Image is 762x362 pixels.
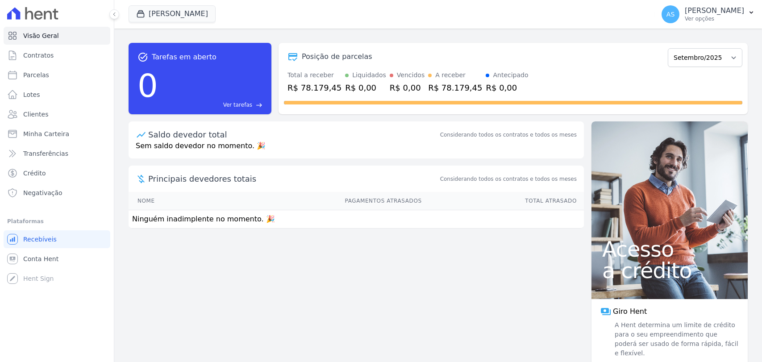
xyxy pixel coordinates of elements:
div: Total a receber [287,71,341,80]
a: Recebíveis [4,230,110,248]
span: east [256,102,262,108]
a: Clientes [4,105,110,123]
span: Crédito [23,169,46,178]
div: Vencidos [397,71,425,80]
div: R$ 0,00 [390,82,425,94]
th: Pagamentos Atrasados [210,192,422,210]
a: Lotes [4,86,110,104]
span: Minha Carteira [23,129,69,138]
span: Visão Geral [23,31,59,40]
div: Antecipado [493,71,528,80]
span: Acesso [602,238,737,260]
div: Considerando todos os contratos e todos os meses [440,131,577,139]
span: AS [666,11,675,17]
span: Principais devedores totais [148,173,438,185]
span: a crédito [602,260,737,281]
div: Liquidados [352,71,386,80]
span: Conta Hent [23,254,58,263]
button: AS [PERSON_NAME] Ver opções [654,2,762,27]
span: Lotes [23,90,40,99]
a: Contratos [4,46,110,64]
span: Negativação [23,188,62,197]
div: R$ 0,00 [486,82,528,94]
span: A Hent determina um limite de crédito para o seu empreendimento que poderá ser usado de forma ráp... [613,320,739,358]
p: Ver opções [685,15,744,22]
div: A receber [435,71,466,80]
div: Saldo devedor total [148,129,438,141]
a: Crédito [4,164,110,182]
span: Contratos [23,51,54,60]
div: R$ 78.179,45 [287,82,341,94]
span: Giro Hent [613,306,647,317]
a: Visão Geral [4,27,110,45]
span: Ver tarefas [223,101,252,109]
th: Nome [129,192,210,210]
a: Transferências [4,145,110,162]
span: Clientes [23,110,48,119]
span: Recebíveis [23,235,57,244]
a: Minha Carteira [4,125,110,143]
a: Ver tarefas east [162,101,262,109]
a: Parcelas [4,66,110,84]
span: Tarefas em aberto [152,52,217,62]
div: R$ 0,00 [345,82,386,94]
span: Transferências [23,149,68,158]
span: Considerando todos os contratos e todos os meses [440,175,577,183]
button: [PERSON_NAME] [129,5,216,22]
div: R$ 78.179,45 [428,82,482,94]
th: Total Atrasado [422,192,584,210]
a: Negativação [4,184,110,202]
div: Posição de parcelas [302,51,372,62]
div: Plataformas [7,216,107,227]
a: Conta Hent [4,250,110,268]
span: Parcelas [23,71,49,79]
div: 0 [137,62,158,109]
p: [PERSON_NAME] [685,6,744,15]
p: Sem saldo devedor no momento. 🎉 [129,141,584,158]
span: task_alt [137,52,148,62]
td: Ninguém inadimplente no momento. 🎉 [129,210,584,229]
